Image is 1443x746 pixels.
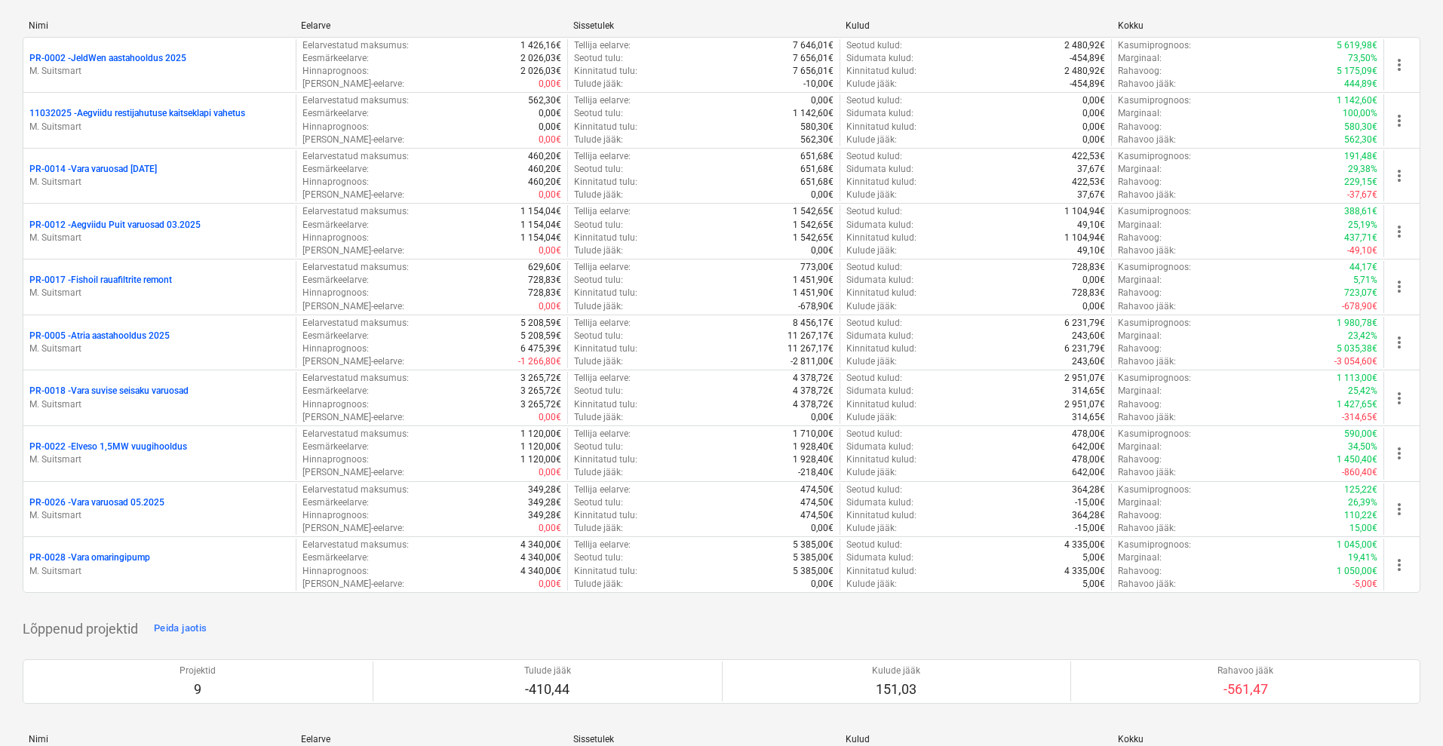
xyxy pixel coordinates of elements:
p: 3 265,72€ [520,372,561,385]
p: Sidumata kulud : [846,107,913,120]
p: Eelarvestatud maksumus : [302,317,409,330]
p: Eesmärkeelarve : [302,107,369,120]
p: Rahavoo jääk : [1118,134,1176,146]
p: 651,68€ [800,150,834,163]
p: M. Suitsmart [29,176,290,189]
p: 191,48€ [1344,150,1377,163]
div: PR-0014 -Vara varuosad [DATE]M. Suitsmart [29,163,290,189]
p: 562,30€ [528,94,561,107]
p: 0,00€ [539,121,561,134]
p: 0,00€ [1082,300,1105,313]
p: Tulude jääk : [574,189,623,201]
p: 651,68€ [800,163,834,176]
p: -678,90€ [798,300,834,313]
p: [PERSON_NAME]-eelarve : [302,300,404,313]
p: Kinnitatud kulud : [846,232,916,244]
p: Seotud tulu : [574,330,623,342]
p: Tulude jääk : [574,244,623,257]
div: PR-0005 -Atria aastahooldus 2025M. Suitsmart [29,330,290,355]
div: PR-0028 -Vara omaringipumpM. Suitsmart [29,551,290,577]
p: Kinnitatud kulud : [846,287,916,299]
p: Marginaal : [1118,219,1162,232]
p: Sidumata kulud : [846,219,913,232]
p: 37,67€ [1077,189,1105,201]
p: 0,00€ [539,411,561,424]
span: more_vert [1390,223,1408,241]
div: PR-0012 -Aegviidu Puit varuosad 03.2025M. Suitsmart [29,219,290,244]
p: PR-0028 - Vara omaringipump [29,551,150,564]
p: 0,00€ [539,107,561,120]
div: Eelarve [301,20,561,31]
p: Rahavoog : [1118,287,1162,299]
p: -49,10€ [1347,244,1377,257]
p: 562,30€ [1344,134,1377,146]
p: 229,15€ [1344,176,1377,189]
p: 5,71% [1353,274,1377,287]
p: Hinnaprognoos : [302,65,369,78]
span: more_vert [1390,444,1408,462]
div: PR-0017 -Fishoil rauafiltrite remontM. Suitsmart [29,274,290,299]
p: Kulude jääk : [846,411,897,424]
p: -2 811,00€ [791,355,834,368]
p: Rahavoog : [1118,65,1162,78]
p: 1 142,60€ [1337,94,1377,107]
p: 3 265,72€ [520,385,561,398]
p: 7 656,01€ [793,52,834,65]
p: Hinnaprognoos : [302,121,369,134]
p: Kasumiprognoos : [1118,39,1191,52]
p: 1 451,90€ [793,274,834,287]
p: Kasumiprognoos : [1118,205,1191,218]
p: Marginaal : [1118,441,1162,453]
div: PR-0018 -Vara suvise seisaku varuosadM. Suitsmart [29,385,290,410]
p: Tulude jääk : [574,300,623,313]
p: 0,00€ [811,244,834,257]
p: Tellija eelarve : [574,150,631,163]
p: Kulude jääk : [846,466,897,479]
p: 1 980,78€ [1337,317,1377,330]
p: 2 026,03€ [520,52,561,65]
div: PR-0026 -Vara varuosad 05.2025M. Suitsmart [29,496,290,522]
p: Tulude jääk : [574,466,623,479]
p: 642,00€ [1072,441,1105,453]
p: 728,83€ [528,274,561,287]
p: 773,00€ [800,261,834,274]
p: Rahavoo jääk : [1118,355,1176,368]
p: Tulude jääk : [574,355,623,368]
span: more_vert [1390,112,1408,130]
p: Seotud kulud : [846,261,902,274]
p: 34,50% [1348,441,1377,453]
p: -678,90€ [1342,300,1377,313]
p: 437,71€ [1344,232,1377,244]
p: 1 104,94€ [1064,232,1105,244]
span: more_vert [1390,333,1408,352]
p: PR-0002 - JeldWen aastahooldus 2025 [29,52,186,65]
p: 1 928,40€ [793,441,834,453]
p: 590,00€ [1344,428,1377,441]
p: 44,17€ [1349,261,1377,274]
p: 1 154,04€ [520,205,561,218]
p: 1 542,65€ [793,219,834,232]
p: Kinnitatud kulud : [846,342,916,355]
p: 5 175,09€ [1337,65,1377,78]
p: 7 656,01€ [793,65,834,78]
p: 723,07€ [1344,287,1377,299]
p: Sidumata kulud : [846,52,913,65]
p: 3 265,72€ [520,398,561,411]
p: 460,20€ [528,163,561,176]
p: 2 951,07€ [1064,372,1105,385]
p: Kulude jääk : [846,300,897,313]
p: 23,42% [1348,330,1377,342]
p: [PERSON_NAME]-eelarve : [302,189,404,201]
p: PR-0014 - Vara varuosad [DATE] [29,163,157,176]
p: 478,00€ [1072,428,1105,441]
p: Kulude jääk : [846,189,897,201]
p: 0,00€ [811,189,834,201]
p: -454,89€ [1070,52,1105,65]
p: 0,00€ [539,466,561,479]
p: Kinnitatud tulu : [574,342,637,355]
div: PR-0002 -JeldWen aastahooldus 2025M. Suitsmart [29,52,290,78]
p: Tellija eelarve : [574,428,631,441]
p: Tulude jääk : [574,411,623,424]
p: 422,53€ [1072,150,1105,163]
p: M. Suitsmart [29,121,290,134]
